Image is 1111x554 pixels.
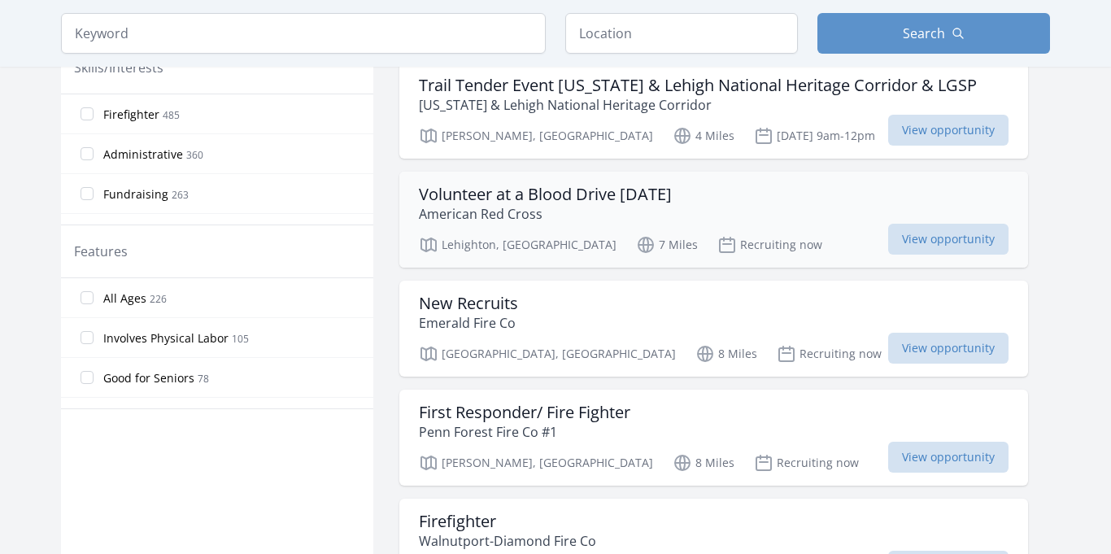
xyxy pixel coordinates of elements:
[103,186,168,203] span: Fundraising
[903,24,945,43] span: Search
[172,188,189,202] span: 263
[419,126,653,146] p: [PERSON_NAME], [GEOGRAPHIC_DATA]
[150,292,167,306] span: 226
[81,371,94,384] input: Good for Seniors 78
[186,148,203,162] span: 360
[232,332,249,346] span: 105
[565,13,798,54] input: Location
[717,235,822,255] p: Recruiting now
[419,344,676,364] p: [GEOGRAPHIC_DATA], [GEOGRAPHIC_DATA]
[419,95,977,115] p: [US_STATE] & Lehigh National Heritage Corridor
[817,13,1050,54] button: Search
[419,403,630,422] h3: First Responder/ Fire Fighter
[103,290,146,307] span: All Ages
[103,146,183,163] span: Administrative
[399,172,1028,268] a: Volunteer at a Blood Drive [DATE] American Red Cross Lehighton, [GEOGRAPHIC_DATA] 7 Miles Recruit...
[419,422,630,442] p: Penn Forest Fire Co #1
[419,313,518,333] p: Emerald Fire Co
[81,291,94,304] input: All Ages 226
[399,281,1028,377] a: New Recruits Emerald Fire Co [GEOGRAPHIC_DATA], [GEOGRAPHIC_DATA] 8 Miles Recruiting now View opp...
[103,107,159,123] span: Firefighter
[399,390,1028,486] a: First Responder/ Fire Fighter Penn Forest Fire Co #1 [PERSON_NAME], [GEOGRAPHIC_DATA] 8 Miles Rec...
[81,147,94,160] input: Administrative 360
[419,185,672,204] h3: Volunteer at a Blood Drive [DATE]
[888,333,1009,364] span: View opportunity
[399,63,1028,159] a: Trail Tender Event [US_STATE] & Lehigh National Heritage Corridor & LGSP [US_STATE] & Lehigh Nati...
[81,107,94,120] input: Firefighter 485
[419,453,653,473] p: [PERSON_NAME], [GEOGRAPHIC_DATA]
[888,224,1009,255] span: View opportunity
[636,235,698,255] p: 7 Miles
[419,531,596,551] p: Walnutport-Diamond Fire Co
[419,204,672,224] p: American Red Cross
[888,442,1009,473] span: View opportunity
[777,344,882,364] p: Recruiting now
[74,58,163,77] legend: Skills/Interests
[754,453,859,473] p: Recruiting now
[61,13,546,54] input: Keyword
[74,242,128,261] legend: Features
[103,330,229,347] span: Involves Physical Labor
[103,370,194,386] span: Good for Seniors
[673,453,734,473] p: 8 Miles
[198,372,209,386] span: 78
[419,512,596,531] h3: Firefighter
[163,108,180,122] span: 485
[695,344,757,364] p: 8 Miles
[81,331,94,344] input: Involves Physical Labor 105
[419,76,977,95] h3: Trail Tender Event [US_STATE] & Lehigh National Heritage Corridor & LGSP
[419,294,518,313] h3: New Recruits
[888,115,1009,146] span: View opportunity
[419,235,616,255] p: Lehighton, [GEOGRAPHIC_DATA]
[673,126,734,146] p: 4 Miles
[81,187,94,200] input: Fundraising 263
[754,126,875,146] p: [DATE] 9am-12pm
